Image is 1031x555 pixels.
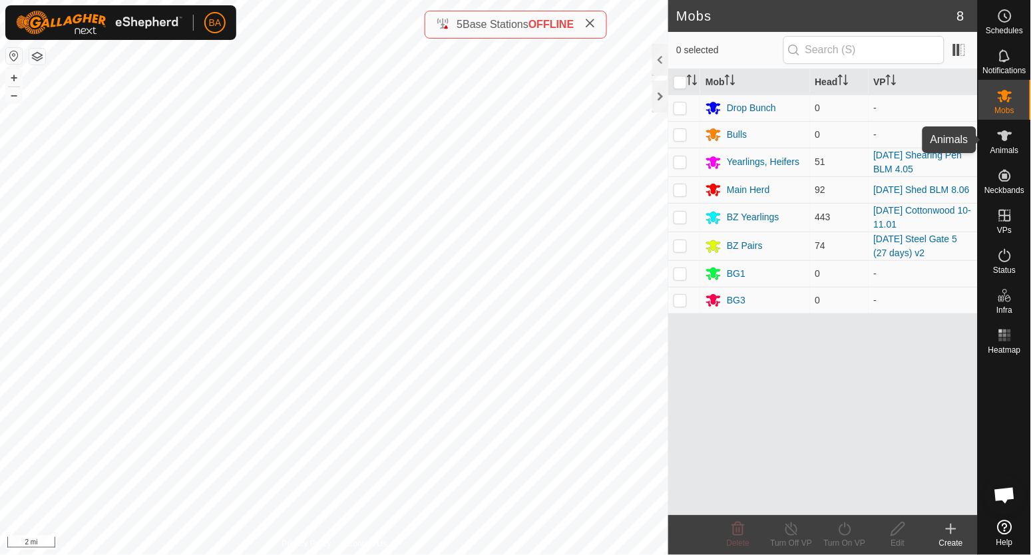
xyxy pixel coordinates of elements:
[993,266,1016,274] span: Status
[6,70,22,86] button: +
[996,538,1013,546] span: Help
[727,128,747,142] div: Bulls
[869,69,978,95] th: VP
[347,538,387,550] a: Contact Us
[869,94,978,121] td: -
[986,27,1023,35] span: Schedules
[700,69,809,95] th: Mob
[815,184,826,195] span: 92
[874,150,962,174] a: [DATE] Shearing Pen BLM 4.05
[815,156,826,167] span: 51
[676,8,957,24] h2: Mobs
[985,475,1025,515] a: Open chat
[783,36,944,64] input: Search (S)
[6,87,22,103] button: –
[463,19,528,30] span: Base Stations
[725,77,735,87] p-sorticon: Activate to sort
[282,538,331,550] a: Privacy Policy
[6,48,22,64] button: Reset Map
[727,101,776,115] div: Drop Bunch
[818,537,871,549] div: Turn On VP
[727,538,750,548] span: Delete
[874,184,970,195] a: [DATE] Shed BLM 8.06
[869,121,978,148] td: -
[869,260,978,287] td: -
[727,239,763,253] div: BZ Pairs
[815,102,821,113] span: 0
[990,146,1019,154] span: Animals
[815,129,821,140] span: 0
[983,67,1026,75] span: Notifications
[874,205,972,230] a: [DATE] Cottonwood 10-11.01
[988,346,1021,354] span: Heatmap
[957,6,964,26] span: 8
[727,155,799,169] div: Yearlings, Heifers
[29,49,45,65] button: Map Layers
[997,226,1012,234] span: VPs
[815,295,821,305] span: 0
[765,537,818,549] div: Turn Off VP
[984,186,1024,194] span: Neckbands
[815,240,826,251] span: 74
[815,212,831,222] span: 443
[687,77,698,87] p-sorticon: Activate to sort
[874,234,958,258] a: [DATE] Steel Gate 5 (27 days) v2
[528,19,574,30] span: OFFLINE
[727,183,770,197] div: Main Herd
[727,267,745,281] div: BG1
[996,306,1012,314] span: Infra
[838,77,849,87] p-sorticon: Activate to sort
[16,11,182,35] img: Gallagher Logo
[995,106,1014,114] span: Mobs
[978,514,1031,552] a: Help
[886,77,897,87] p-sorticon: Activate to sort
[209,16,222,30] span: BA
[810,69,869,95] th: Head
[676,43,783,57] span: 0 selected
[925,537,978,549] div: Create
[727,293,745,307] div: BG3
[727,210,779,224] div: BZ Yearlings
[869,287,978,313] td: -
[457,19,463,30] span: 5
[815,268,821,279] span: 0
[871,537,925,549] div: Edit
